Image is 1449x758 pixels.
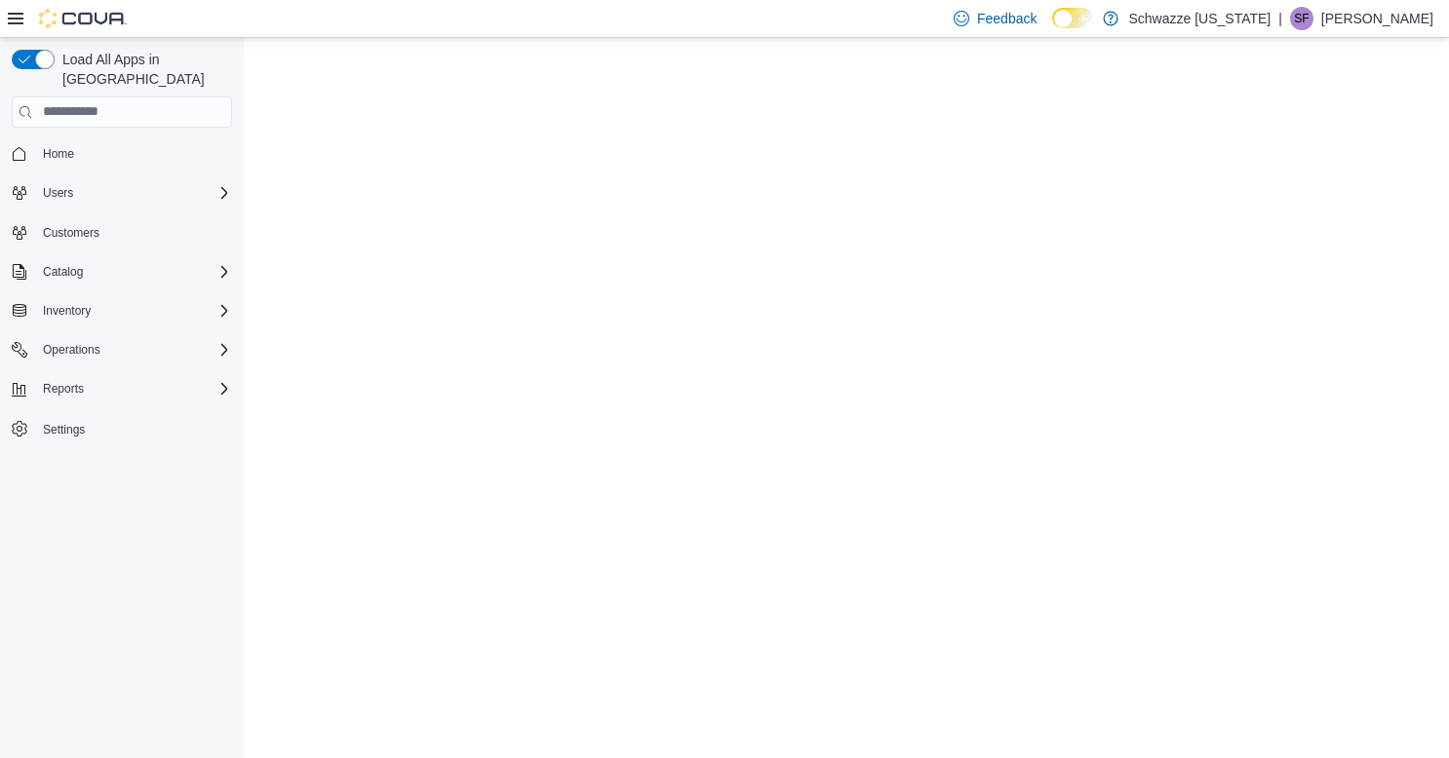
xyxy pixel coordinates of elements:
[1290,7,1313,30] div: Skyler Franke
[1052,28,1053,29] span: Dark Mode
[43,342,100,358] span: Operations
[35,299,232,322] span: Inventory
[1278,7,1282,30] p: |
[35,141,232,166] span: Home
[35,260,91,284] button: Catalog
[35,181,81,205] button: Users
[35,220,232,245] span: Customers
[35,142,82,166] a: Home
[35,377,232,400] span: Reports
[43,381,84,397] span: Reports
[35,416,232,440] span: Settings
[977,9,1037,28] span: Feedback
[35,377,92,400] button: Reports
[35,338,108,361] button: Operations
[4,336,240,363] button: Operations
[4,179,240,207] button: Users
[35,221,107,245] a: Customers
[43,422,85,437] span: Settings
[35,338,232,361] span: Operations
[43,225,99,241] span: Customers
[35,181,232,205] span: Users
[35,299,98,322] button: Inventory
[43,185,73,201] span: Users
[4,218,240,246] button: Customers
[1321,7,1433,30] p: [PERSON_NAME]
[4,139,240,168] button: Home
[4,297,240,324] button: Inventory
[55,50,232,89] span: Load All Apps in [GEOGRAPHIC_DATA]
[1128,7,1271,30] p: Schwazze [US_STATE]
[1052,8,1093,28] input: Dark Mode
[43,264,83,280] span: Catalog
[4,375,240,402] button: Reports
[4,414,240,442] button: Settings
[43,146,74,162] span: Home
[4,258,240,285] button: Catalog
[1294,7,1309,30] span: SF
[35,418,93,441] a: Settings
[43,303,91,319] span: Inventory
[12,132,232,494] nav: Complex example
[35,260,232,284] span: Catalog
[39,9,127,28] img: Cova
